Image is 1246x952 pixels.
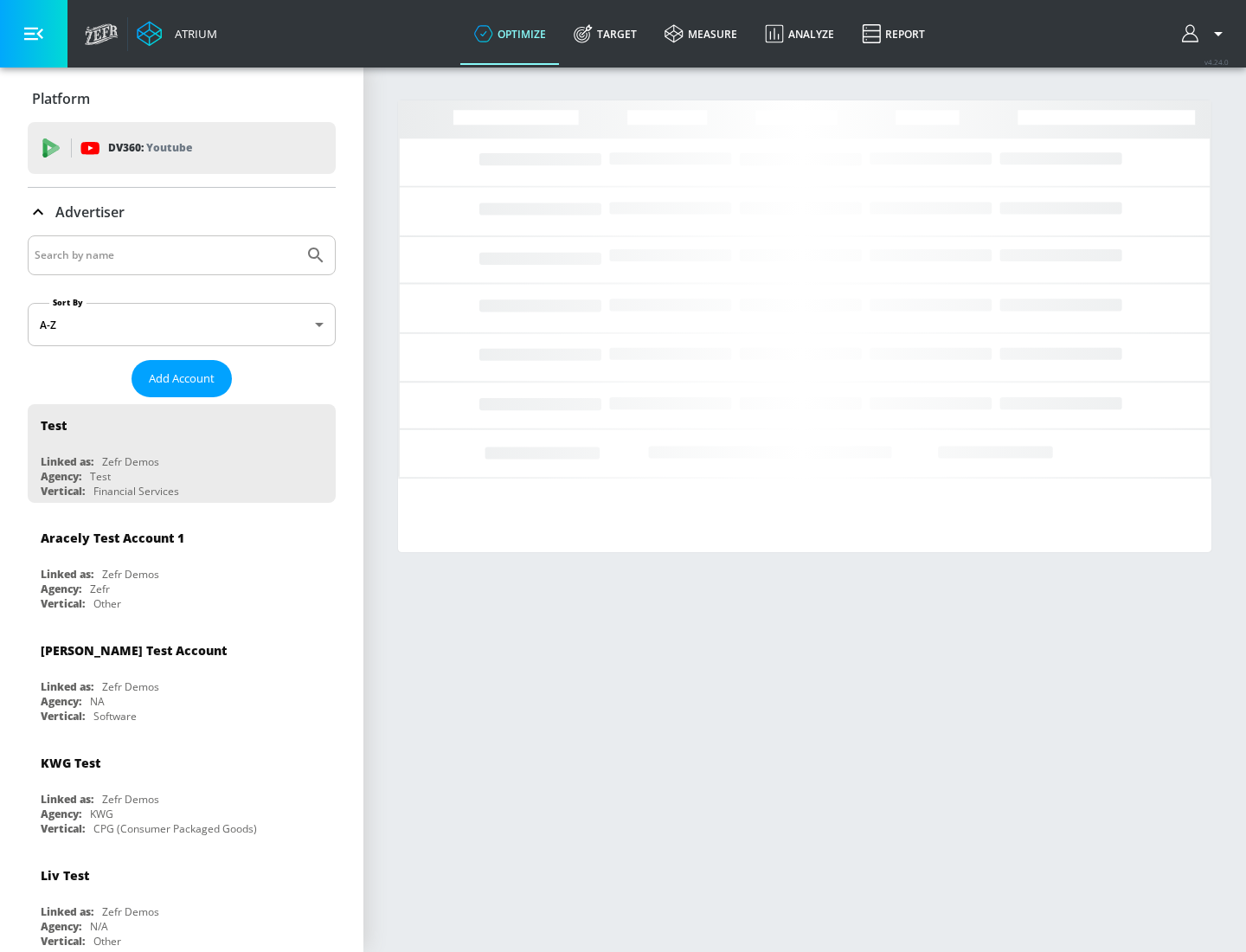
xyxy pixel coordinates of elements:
[93,596,121,611] div: Other
[28,629,336,728] div: [PERSON_NAME] Test AccountLinked as:Zefr DemosAgency:NAVertical:Software
[137,21,217,47] a: Atrium
[102,904,159,919] div: Zefr Demos
[28,303,336,346] div: A-Z
[93,709,137,724] div: Software
[460,3,560,65] a: optimize
[41,755,100,771] div: KWG Test
[41,821,85,836] div: Vertical:
[41,484,85,499] div: Vertical:
[108,138,192,158] p: DV360:
[28,74,336,123] div: Platform
[132,360,232,397] button: Add Account
[28,742,336,840] div: KWG TestLinked as:Zefr DemosAgency:KWGVertical:CPG (Consumer Packaged Goods)
[41,792,93,807] div: Linked as:
[751,3,848,65] a: Analyze
[28,404,336,503] div: TestLinked as:Zefr DemosAgency:TestVertical:Financial Services
[41,934,85,949] div: Vertical:
[41,596,85,611] div: Vertical:
[90,694,105,709] div: NA
[90,582,110,596] div: Zefr
[41,679,93,694] div: Linked as:
[41,919,81,934] div: Agency:
[28,188,336,236] div: Advertiser
[102,567,159,582] div: Zefr Demos
[149,369,215,389] span: Add Account
[55,203,125,222] p: Advertiser
[93,821,257,836] div: CPG (Consumer Packaged Goods)
[560,3,651,65] a: Target
[41,867,89,884] div: Liv Test
[41,582,81,596] div: Agency:
[90,807,113,821] div: KWG
[28,122,336,174] div: DV360: Youtube
[90,469,111,484] div: Test
[102,679,159,694] div: Zefr Demos
[49,297,87,308] label: Sort By
[41,642,227,659] div: [PERSON_NAME] Test Account
[848,3,939,65] a: Report
[1204,57,1229,67] span: v 4.24.0
[32,89,90,108] p: Platform
[28,517,336,615] div: Aracely Test Account 1Linked as:Zefr DemosAgency:ZefrVertical:Other
[41,567,93,582] div: Linked as:
[651,3,751,65] a: measure
[41,694,81,709] div: Agency:
[146,138,192,157] p: Youtube
[41,709,85,724] div: Vertical:
[41,417,67,434] div: Test
[93,934,121,949] div: Other
[41,454,93,469] div: Linked as:
[35,244,297,267] input: Search by name
[41,530,184,546] div: Aracely Test Account 1
[41,904,93,919] div: Linked as:
[102,454,159,469] div: Zefr Demos
[41,469,81,484] div: Agency:
[168,26,217,42] div: Atrium
[41,807,81,821] div: Agency:
[90,919,108,934] div: N/A
[93,484,179,499] div: Financial Services
[102,792,159,807] div: Zefr Demos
